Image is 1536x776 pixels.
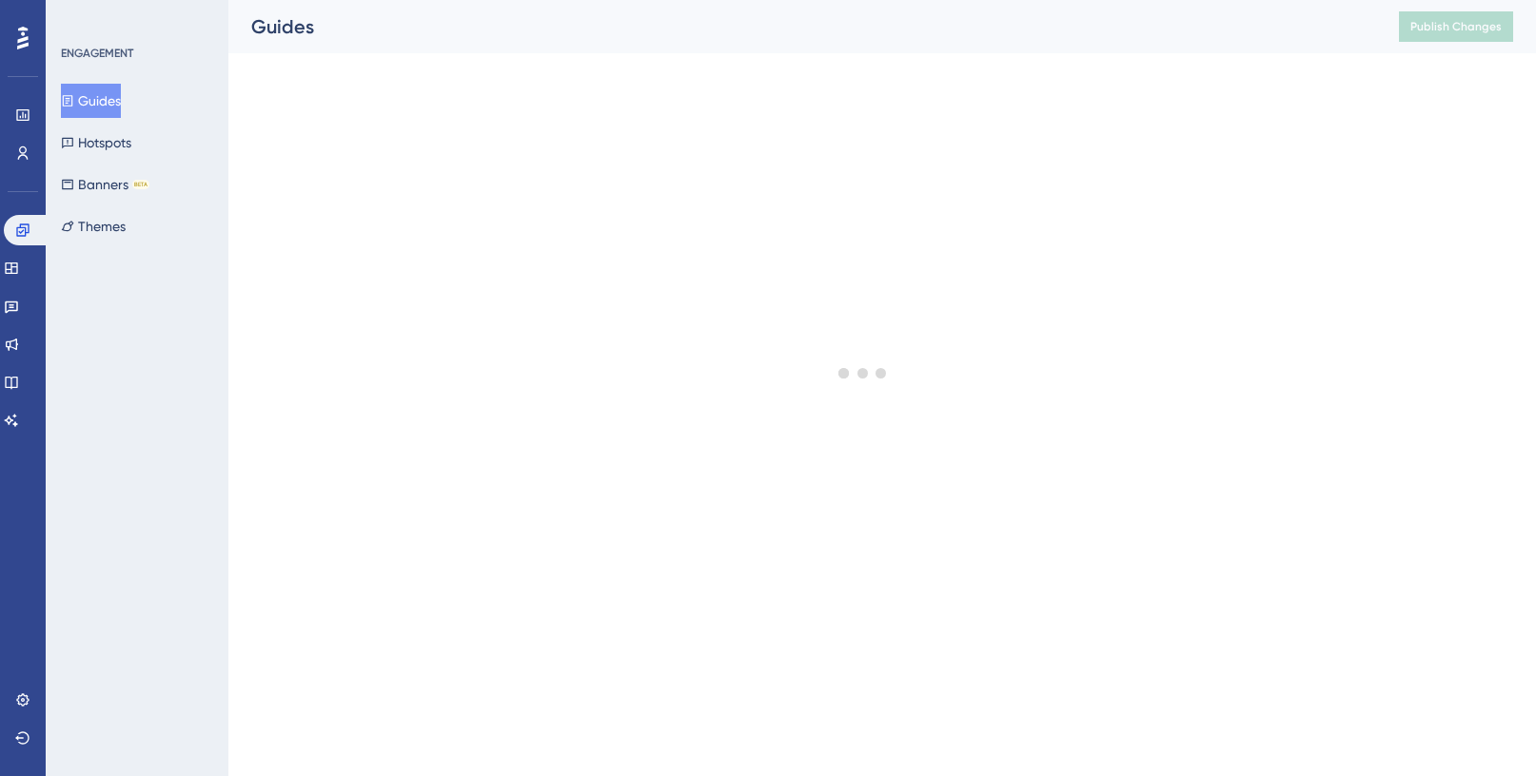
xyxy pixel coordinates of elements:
[132,180,149,189] div: BETA
[1399,11,1513,42] button: Publish Changes
[1410,19,1502,34] span: Publish Changes
[61,84,121,118] button: Guides
[61,209,126,243] button: Themes
[61,46,133,61] div: ENGAGEMENT
[61,126,131,160] button: Hotspots
[251,13,1351,40] div: Guides
[61,167,149,202] button: BannersBETA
